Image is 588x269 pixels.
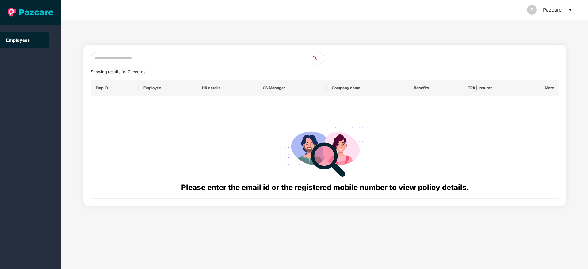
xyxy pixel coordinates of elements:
[281,119,369,182] img: svg+xml;base64,PHN2ZyB4bWxucz0iaHR0cDovL3d3dy53My5vcmcvMjAwMC9zdmciIHdpZHRoPSIyODgiIGhlaWdodD0iMj...
[531,5,533,15] span: P
[311,52,324,64] button: search
[6,37,30,43] a: Employees
[568,7,573,12] span: caret-down
[197,80,258,96] th: HR details
[91,70,147,74] span: Showing results for 0 records.
[311,56,324,61] span: search
[409,80,463,96] th: Benefits
[139,80,197,96] th: Employee
[535,80,559,96] th: More
[91,80,139,96] th: Emp ID
[181,183,468,192] span: Please enter the email id or the registered mobile number to view policy details.
[258,80,327,96] th: CS Manager
[463,80,535,96] th: TPA | Insurer
[327,80,409,96] th: Company name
